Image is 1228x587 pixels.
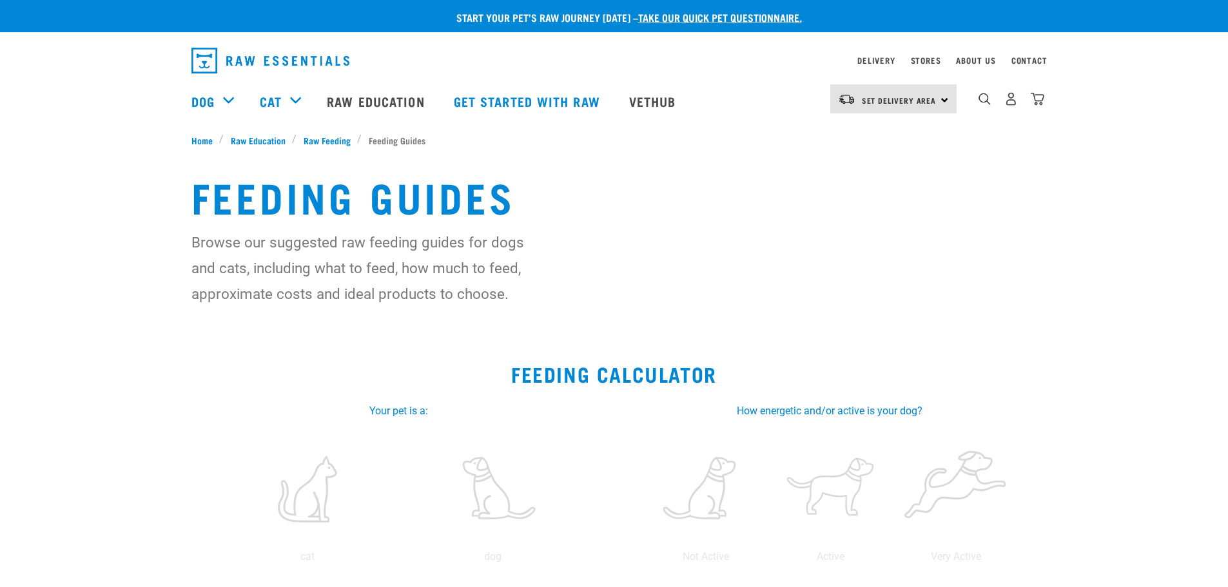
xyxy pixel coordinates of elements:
img: user.png [1004,92,1018,106]
a: Stores [911,58,941,63]
span: Raw Feeding [304,133,351,147]
p: cat [218,549,398,564]
a: Raw Education [224,133,292,147]
a: Vethub [616,75,692,127]
a: About Us [956,58,995,63]
a: take our quick pet questionnaire. [638,14,802,20]
p: dog [403,549,583,564]
span: Set Delivery Area [862,98,937,102]
a: Cat [260,91,282,111]
img: Raw Essentials Logo [191,48,349,73]
nav: breadcrumbs [191,133,1037,147]
p: Browse our suggested raw feeding guides for dogs and cats, including what to feed, how much to fe... [191,229,530,307]
img: home-icon-1@2x.png [979,93,991,105]
nav: dropdown navigation [181,43,1048,79]
a: Raw Feeding [297,133,357,147]
p: Not Active [646,549,766,564]
a: Raw Education [314,75,440,127]
span: Raw Education [231,133,286,147]
img: home-icon@2x.png [1031,92,1044,106]
span: Home [191,133,213,147]
img: van-moving.png [838,93,855,105]
label: How energetic and/or active is your dog? [630,403,1029,419]
a: Home [191,133,220,147]
a: Delivery [857,58,895,63]
a: Dog [191,91,215,111]
h2: Feeding Calculator [15,362,1213,385]
label: Your pet is a: [199,403,599,419]
a: Get started with Raw [441,75,616,127]
p: Active [771,549,891,564]
p: Very Active [896,549,1016,564]
h1: Feeding Guides [191,173,1037,219]
a: Contact [1011,58,1048,63]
